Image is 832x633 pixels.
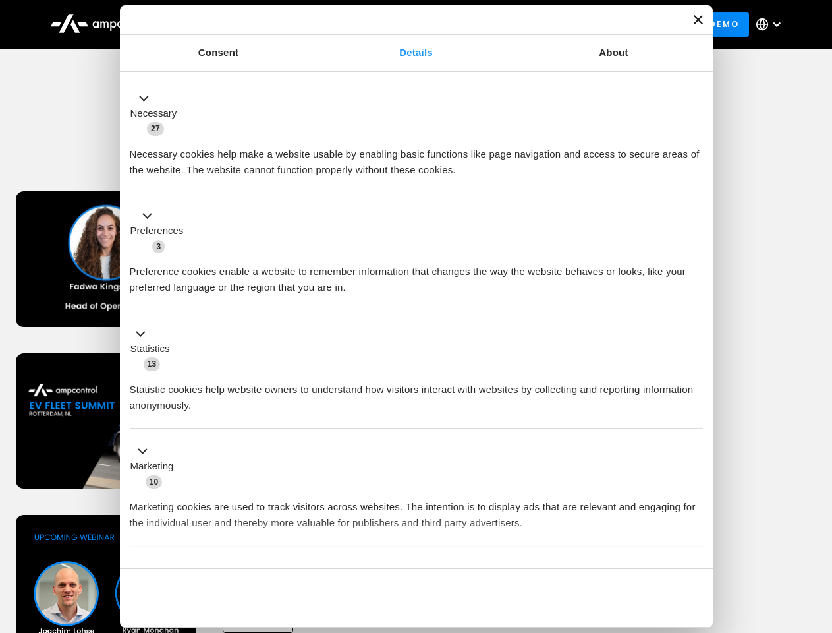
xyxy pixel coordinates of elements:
label: Preferences [130,224,184,239]
h1: Upcoming Webinars [16,133,817,165]
label: Marketing [130,459,174,474]
button: Necessary (27) [130,90,185,136]
div: Statistic cookies help website owners to understand how visitors interact with websites by collec... [130,372,703,413]
span: 10 [146,475,163,489]
label: Statistics [130,342,170,357]
span: 2 [217,563,230,576]
span: 3 [152,240,165,253]
div: Preference cookies enable a website to remember information that changes the way the website beha... [130,254,703,295]
label: Necessary [130,106,177,121]
span: 13 [144,357,161,371]
button: Close banner [694,15,703,24]
button: Unclassified (2) [130,561,238,578]
button: Okay [513,579,702,617]
a: Consent [120,35,318,71]
a: About [515,35,713,71]
a: Details [318,35,515,71]
button: Statistics (13) [130,326,178,372]
button: Preferences (3) [130,208,192,255]
div: Necessary cookies help make a website usable by enabling basic functions like page navigation and... [130,136,703,178]
div: Marketing cookies are used to track visitors across websites. The intention is to display ads tha... [130,489,703,531]
span: 27 [147,122,164,135]
button: Marketing (10) [130,444,182,490]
